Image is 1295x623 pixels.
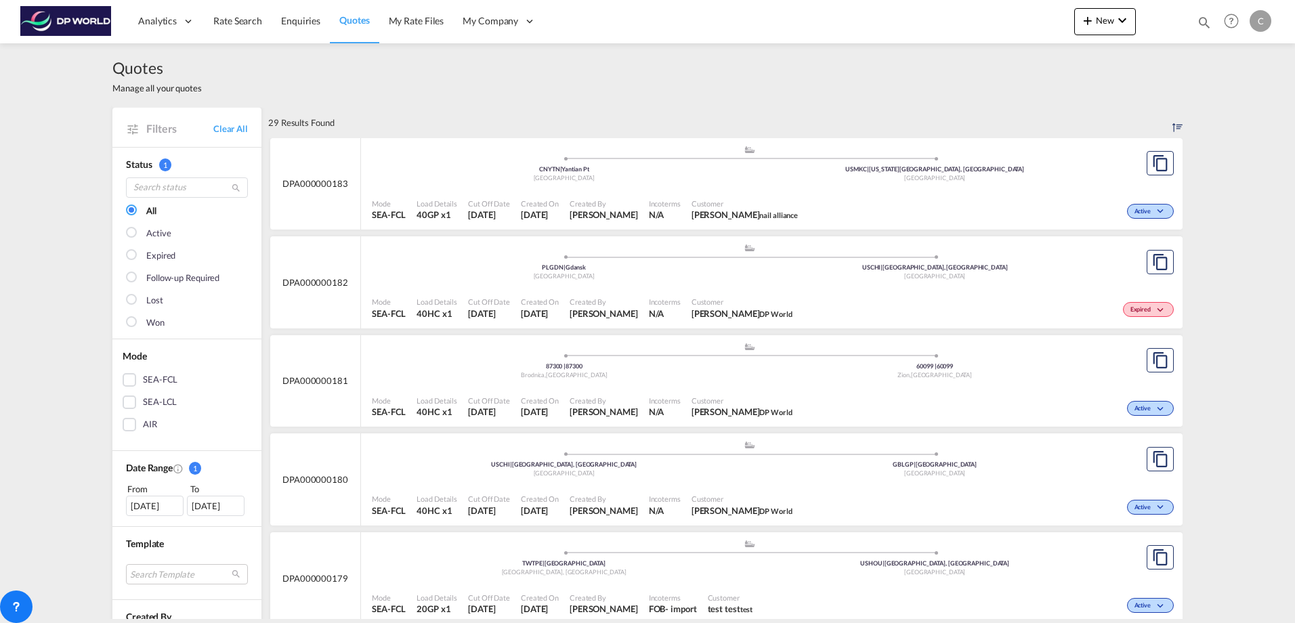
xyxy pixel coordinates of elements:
[546,362,566,370] span: 87300
[372,593,406,603] span: Mode
[468,603,510,615] span: 13 Aug 2025
[860,559,1009,567] span: USHOU [GEOGRAPHIC_DATA], [GEOGRAPHIC_DATA]
[937,362,954,370] span: 60099
[692,209,798,221] span: michael jaramillo nail alliance
[231,183,241,193] md-icon: icon-magnify
[389,15,444,26] span: My Rate Files
[692,198,798,209] span: Customer
[904,469,965,477] span: [GEOGRAPHIC_DATA]
[138,14,177,28] span: Analytics
[1197,15,1212,30] md-icon: icon-magnify
[282,177,348,190] span: DPA000000183
[20,6,112,37] img: c08ca190194411f088ed0f3ba295208c.png
[1152,155,1168,171] md-icon: assets/icons/custom/copyQuote.svg
[740,605,753,614] span: test
[281,15,320,26] span: Enquiries
[112,82,202,94] span: Manage all your quotes
[126,611,171,622] span: Created By
[468,198,510,209] span: Cut Off Date
[126,482,248,516] span: From To [DATE][DATE]
[570,307,638,320] span: Courtney Hebert
[534,272,595,280] span: [GEOGRAPHIC_DATA]
[570,209,638,221] span: Joe Estrada
[742,540,758,547] md-icon: assets/icons/custom/ship-fill.svg
[570,198,638,209] span: Created By
[708,603,753,615] span: test test test
[1080,12,1096,28] md-icon: icon-plus 400-fg
[268,108,334,137] div: 29 Results Found
[521,198,559,209] span: Created On
[1127,500,1174,515] div: Change Status Here
[649,603,666,615] div: FOB
[649,504,664,517] div: N/A
[1127,401,1174,416] div: Change Status Here
[143,418,157,431] div: AIR
[372,297,406,307] span: Mode
[1130,305,1154,315] span: Expired
[1250,10,1271,32] div: C
[339,14,369,26] span: Quotes
[692,494,792,504] span: Customer
[845,165,1024,173] span: USMKC [US_STATE][GEOGRAPHIC_DATA], [GEOGRAPHIC_DATA]
[146,121,213,136] span: Filters
[1134,503,1154,513] span: Active
[708,593,753,603] span: Customer
[521,593,559,603] span: Created On
[742,244,758,251] md-icon: assets/icons/custom/ship-fill.svg
[692,297,792,307] span: Customer
[282,572,348,584] span: DPA000000179
[123,395,251,409] md-checkbox: SEA-LCL
[417,603,457,615] span: 20GP x 1
[213,15,262,26] span: Rate Search
[546,371,607,379] span: [GEOGRAPHIC_DATA]
[649,198,681,209] span: Incoterms
[126,482,186,496] div: From
[910,371,911,379] span: ,
[759,507,792,515] span: DP World
[372,307,406,320] span: SEA-FCL
[1220,9,1250,34] div: Help
[560,165,562,173] span: |
[1154,504,1170,511] md-icon: icon-chevron-down
[692,406,792,418] span: Courtney Downtain DP World
[468,593,510,603] span: Cut Off Date
[1123,302,1174,317] div: Change Status Here
[521,297,559,307] span: Created On
[916,362,936,370] span: 60099
[742,343,758,350] md-icon: assets/icons/custom/ship-fill.svg
[270,138,1183,230] div: DPA000000183 assets/icons/custom/ship-fill.svgassets/icons/custom/roll-o-plane.svgOriginYantian P...
[564,263,566,271] span: |
[521,209,559,221] span: 15 Aug 2025
[1220,9,1243,33] span: Help
[491,460,637,468] span: USCHI [GEOGRAPHIC_DATA], [GEOGRAPHIC_DATA]
[649,297,681,307] span: Incoterms
[417,209,457,221] span: 40GP x 1
[1152,254,1168,270] md-icon: assets/icons/custom/copyQuote.svg
[665,603,696,615] div: - import
[570,297,638,307] span: Created By
[417,198,457,209] span: Load Details
[417,307,457,320] span: 40HC x 1
[468,406,510,418] span: 15 Aug 2025
[759,211,798,219] span: nail alliance
[189,462,201,475] span: 1
[1197,15,1212,35] div: icon-magnify
[914,460,916,468] span: |
[521,603,559,615] span: 13 Aug 2025
[468,209,510,221] span: 16 Aug 2025
[123,373,251,387] md-checkbox: SEA-FCL
[564,362,566,370] span: |
[1080,15,1130,26] span: New
[904,272,965,280] span: [GEOGRAPHIC_DATA]
[867,165,869,173] span: |
[904,568,965,576] span: [GEOGRAPHIC_DATA]
[126,158,152,170] span: Status
[935,362,937,370] span: |
[649,593,697,603] span: Incoterms
[570,504,638,517] span: Courtney Hebert
[1147,447,1174,471] button: Copy Quote
[187,496,245,516] div: [DATE]
[417,504,457,517] span: 40HC x 1
[417,297,457,307] span: Load Details
[521,504,559,517] span: 14 Aug 2025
